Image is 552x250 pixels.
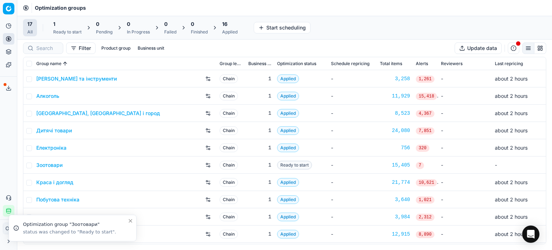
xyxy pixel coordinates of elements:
button: Start scheduling [254,22,310,33]
button: Product group [98,44,133,53]
a: 3,984 [380,213,410,221]
div: Applied [222,29,238,35]
span: 1 [53,21,55,28]
a: 8,523 [380,110,410,117]
span: Optimization groups [35,4,86,12]
div: 1 [248,162,271,169]
span: about 2 hours [495,214,528,220]
td: - [438,122,492,139]
span: Applied [277,195,299,204]
td: - [492,156,546,174]
span: about 2 hours [495,196,528,203]
span: about 2 hours [495,110,528,116]
input: Search [36,45,59,52]
a: 24,080 [380,127,410,134]
a: 3,258 [380,75,410,82]
span: about 2 hours [495,76,528,82]
span: 15,418 [416,93,437,100]
span: Schedule repricing [331,61,369,67]
span: Chain [220,144,238,152]
td: - [328,139,377,156]
div: 1 [248,127,271,134]
td: - [438,174,492,191]
span: Chain [220,126,238,135]
span: 0 [96,21,99,28]
span: 0 [191,21,194,28]
span: 8,890 [416,231,434,238]
a: 11,929 [380,92,410,100]
div: status was changed to "Ready to start". [23,229,128,235]
span: Total items [380,61,402,67]
button: Update data [455,42,502,54]
td: - [438,70,492,87]
div: 1 [248,213,271,221]
button: Business unit [135,44,167,53]
a: 3,640 [380,196,410,203]
span: 7 [416,162,424,169]
td: - [328,122,377,139]
div: 1 [248,196,271,203]
span: 2,312 [416,214,434,221]
div: 1 [248,75,271,82]
span: 1,261 [416,76,434,83]
span: Ready to start [277,161,312,169]
span: Business unit [248,61,271,67]
td: - [438,208,492,226]
a: Побутова хімія [36,213,74,221]
td: - [328,105,377,122]
td: - [328,174,377,191]
a: 21,774 [380,179,410,186]
td: - [328,87,377,105]
div: Finished [191,29,208,35]
span: Applied [277,213,299,221]
span: Optimization status [277,61,316,67]
div: 756 [380,144,410,151]
span: Chain [220,74,238,83]
span: 4,367 [416,110,434,117]
a: 15,405 [380,162,410,169]
td: - [438,139,492,156]
td: - [328,191,377,208]
div: Open Intercom Messenger [522,226,539,243]
span: 7,851 [416,127,434,135]
div: Optimization group "Зоотовари" [23,221,128,228]
span: Applied [277,126,299,135]
a: Зоотовари [36,162,63,169]
span: Chain [220,161,238,169]
span: 1,021 [416,196,434,204]
span: 16 [222,21,227,28]
span: about 2 hours [495,127,528,133]
span: ОГ [3,223,14,234]
div: Pending [96,29,112,35]
td: - [328,226,377,243]
span: Chain [220,178,238,187]
span: about 2 hours [495,179,528,185]
a: [PERSON_NAME] та інструменти [36,75,117,82]
div: 1 [248,231,271,238]
td: - [328,208,377,226]
span: 320 [416,145,429,152]
a: Побутова техніка [36,196,79,203]
span: Last repricing [495,61,523,67]
span: Group level [220,61,243,67]
a: Краса і догляд [36,179,73,186]
span: Applied [277,92,299,100]
div: In Progress [127,29,150,35]
td: - [438,226,492,243]
div: Failed [164,29,176,35]
span: Applied [277,178,299,187]
a: Дитячі товари [36,127,72,134]
span: Applied [277,109,299,118]
a: [GEOGRAPHIC_DATA], [GEOGRAPHIC_DATA] і город [36,110,160,117]
span: about 2 hours [495,93,528,99]
td: - [438,156,492,174]
td: - [438,105,492,122]
a: 12,915 [380,231,410,238]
